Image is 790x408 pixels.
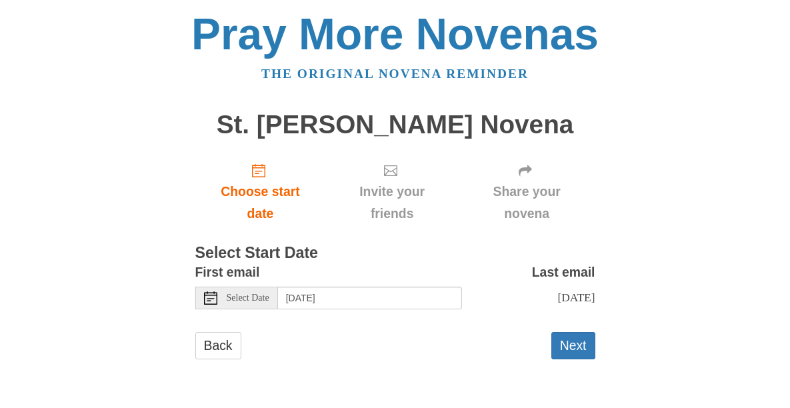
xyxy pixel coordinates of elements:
div: Click "Next" to confirm your start date first. [459,152,595,231]
button: Next [551,332,595,359]
h1: St. [PERSON_NAME] Novena [195,111,595,139]
a: Pray More Novenas [191,9,599,59]
a: Choose start date [195,152,326,231]
span: Choose start date [209,181,313,225]
label: Last email [532,261,595,283]
h3: Select Start Date [195,245,595,262]
a: Back [195,332,241,359]
a: The original novena reminder [261,67,529,81]
div: Click "Next" to confirm your start date first. [325,152,458,231]
span: Select Date [227,293,269,303]
span: Invite your friends [339,181,445,225]
label: First email [195,261,260,283]
span: Share your novena [472,181,582,225]
span: [DATE] [557,291,595,304]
